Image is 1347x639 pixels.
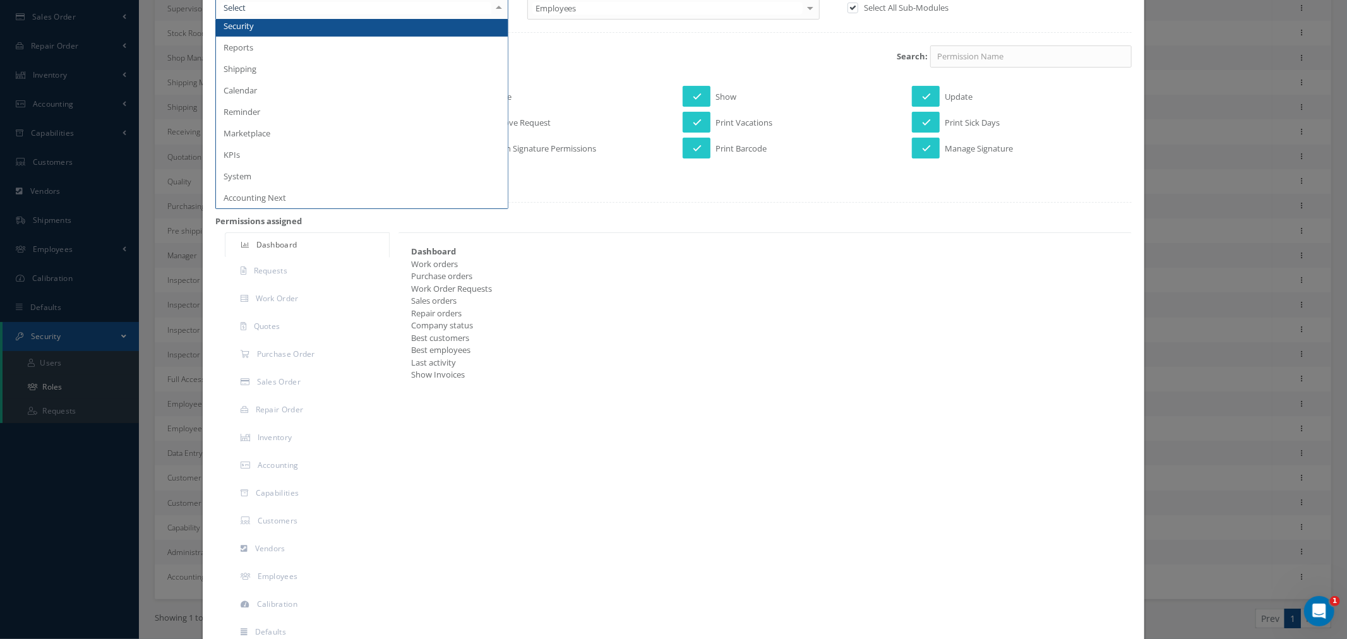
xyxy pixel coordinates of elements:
[224,20,254,32] span: Security
[224,149,240,160] span: KPIs
[402,258,1119,271] div: Work orders
[225,426,390,452] a: Inventory
[225,232,390,258] a: Dashboard
[402,357,1119,369] div: Last activity
[255,543,285,554] span: Vendors
[225,314,390,341] a: Quotes
[255,626,286,637] span: Defaults
[225,453,390,480] a: Accounting
[225,509,390,535] a: Customers
[945,143,1013,158] span: Manage Signature
[224,170,251,182] span: System
[215,215,302,227] strong: Permissions assigned
[225,537,390,563] a: Vendors
[225,259,390,285] a: Requests
[402,270,1119,283] div: Purchase orders
[715,143,767,158] span: Print Barcode
[257,349,315,359] span: Purchase Order
[256,293,299,304] span: Work Order
[224,106,260,117] span: Reminder
[220,2,491,14] input: Select
[402,283,1119,296] div: Work Order Requests
[225,370,390,397] a: Sales Order
[532,2,803,15] span: Employees
[258,460,299,470] span: Accounting
[402,308,1119,320] div: Repair orders
[225,564,390,591] a: Employees
[402,319,1119,332] div: Company status
[257,599,297,609] span: Calibration
[225,592,390,619] a: Calibration
[225,398,390,424] a: Repair Order
[224,63,256,75] span: Shipping
[256,239,297,250] span: Dashboard
[487,143,596,158] span: Assign Signature Permissions
[930,45,1132,68] input: Permission Name
[402,369,1119,381] div: Show Invoices
[254,265,287,276] span: Requests
[945,117,1000,133] span: Print Sick Days
[861,2,949,13] label: Select All Sub-Modules
[897,51,928,62] strong: Search:
[258,515,298,526] span: Customers
[715,117,772,133] span: Print Vacations
[402,344,1119,357] div: Best employees
[225,342,390,369] a: Purchase Order
[1304,596,1334,626] iframe: Intercom live chat
[411,246,456,257] strong: Dashboard
[257,376,301,387] span: Sales Order
[715,91,736,107] span: Show
[256,487,299,498] span: Capabilities
[1330,596,1340,606] span: 1
[487,117,551,133] span: Remove Request
[945,91,973,107] span: Update
[402,332,1119,345] div: Best customers
[224,192,286,203] span: Accounting Next
[258,571,298,582] span: Employees
[254,321,280,331] span: Quotes
[225,287,390,313] a: Work Order
[224,42,253,53] span: Reports
[402,295,1119,308] div: Sales orders
[225,481,390,508] a: Capabilities
[258,432,292,443] span: Inventory
[224,128,270,139] span: Marketplace
[224,85,257,96] span: Calendar
[256,404,304,415] span: Repair Order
